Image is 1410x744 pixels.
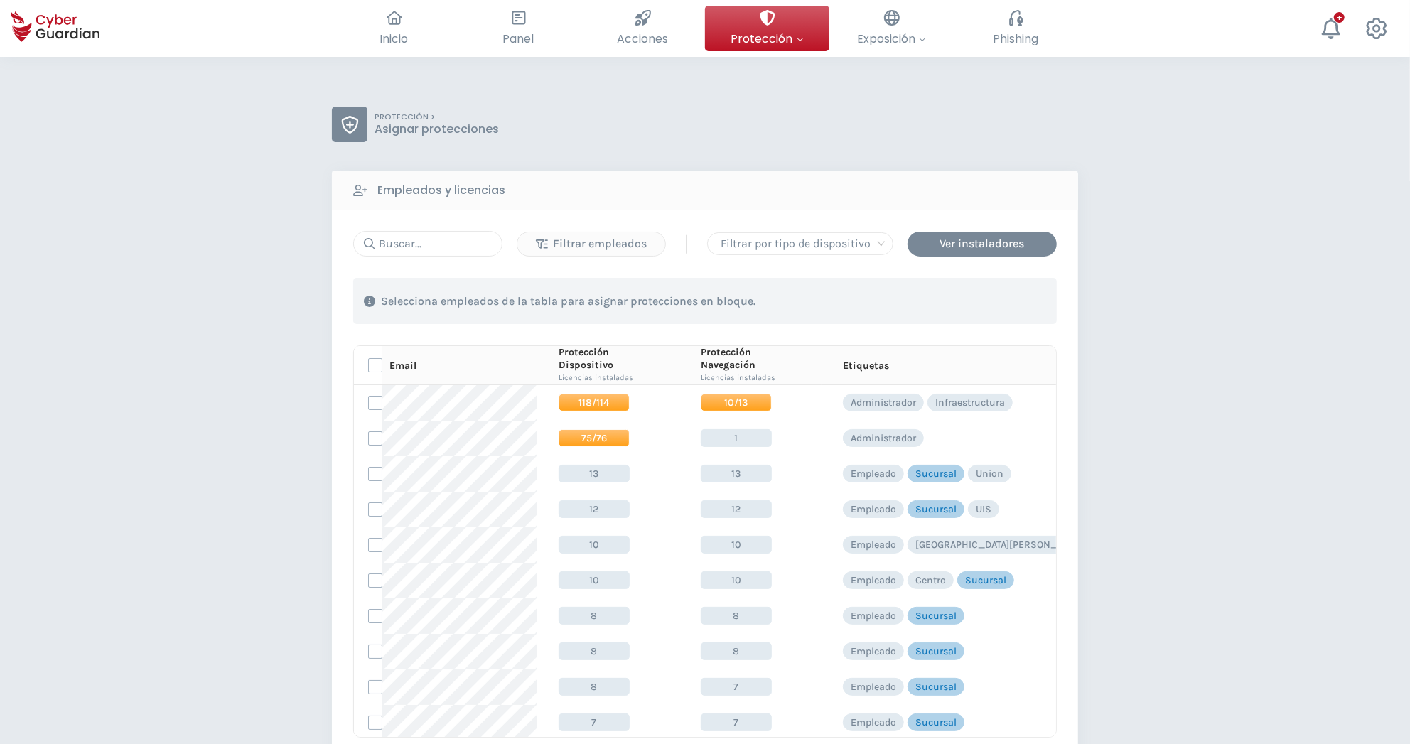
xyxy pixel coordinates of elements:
[684,233,689,254] span: |
[701,536,772,554] span: 10
[851,645,896,658] p: Empleado
[701,371,806,385] p: Licencias instaladas
[559,536,630,554] span: 10
[559,465,630,482] span: 13
[994,30,1039,48] span: Phishing
[701,642,772,660] span: 8
[559,607,630,625] span: 8
[559,429,630,447] span: 75/76
[976,468,1003,480] p: Union
[701,346,806,371] p: Protección Navegación
[915,645,957,658] p: Sucursal
[857,30,926,48] span: Exposición
[559,371,664,385] p: Licencias instaladas
[353,231,502,257] input: Buscar...
[701,465,772,482] span: 13
[851,397,916,409] p: Administrador
[381,294,755,308] p: Selecciona empleados de la tabla para asignar protecciones en bloque.
[559,346,664,371] p: Protección Dispositivo
[915,610,957,622] p: Sucursal
[954,6,1078,51] button: Phishing
[915,503,957,516] p: Sucursal
[1334,12,1345,23] div: +
[935,397,1005,409] p: Infraestructura
[965,574,1006,587] p: Sucursal
[915,468,957,480] p: Sucursal
[528,235,655,252] div: Filtrar empleados
[375,112,499,122] p: PROTECCIÓN >
[918,235,1046,252] div: Ver instaladores
[851,716,896,729] p: Empleado
[389,360,416,372] p: Email
[559,571,630,589] span: 10
[701,571,772,589] span: 10
[843,360,889,372] p: Etiquetas
[380,30,409,48] span: Inicio
[851,610,896,622] p: Empleado
[851,432,916,445] p: Administrador
[915,574,946,587] p: Centro
[375,122,499,136] p: Asignar protecciones
[829,6,954,51] button: Exposición
[456,6,581,51] button: Panel
[581,6,705,51] button: Acciones
[851,681,896,694] p: Empleado
[976,503,991,516] p: UIS
[701,713,772,731] span: 7
[701,394,772,411] span: 10/13
[377,182,505,199] b: Empleados y licencias
[701,500,772,518] span: 12
[851,468,896,480] p: Empleado
[851,503,896,516] p: Empleado
[559,678,630,696] span: 8
[908,232,1057,257] button: Ver instaladores
[701,607,772,625] span: 8
[618,30,669,48] span: Acciones
[851,574,896,587] p: Empleado
[559,713,630,731] span: 7
[503,30,534,48] span: Panel
[915,716,957,729] p: Sucursal
[915,539,1087,551] p: [GEOGRAPHIC_DATA][PERSON_NAME]
[705,6,829,51] button: Protección
[731,30,804,48] span: Protección
[701,429,772,447] span: 1
[559,394,630,411] span: 118/114
[517,232,666,257] button: Filtrar empleados
[332,6,456,51] button: Inicio
[851,539,896,551] p: Empleado
[701,678,772,696] span: 7
[915,681,957,694] p: Sucursal
[559,500,630,518] span: 12
[559,642,630,660] span: 8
